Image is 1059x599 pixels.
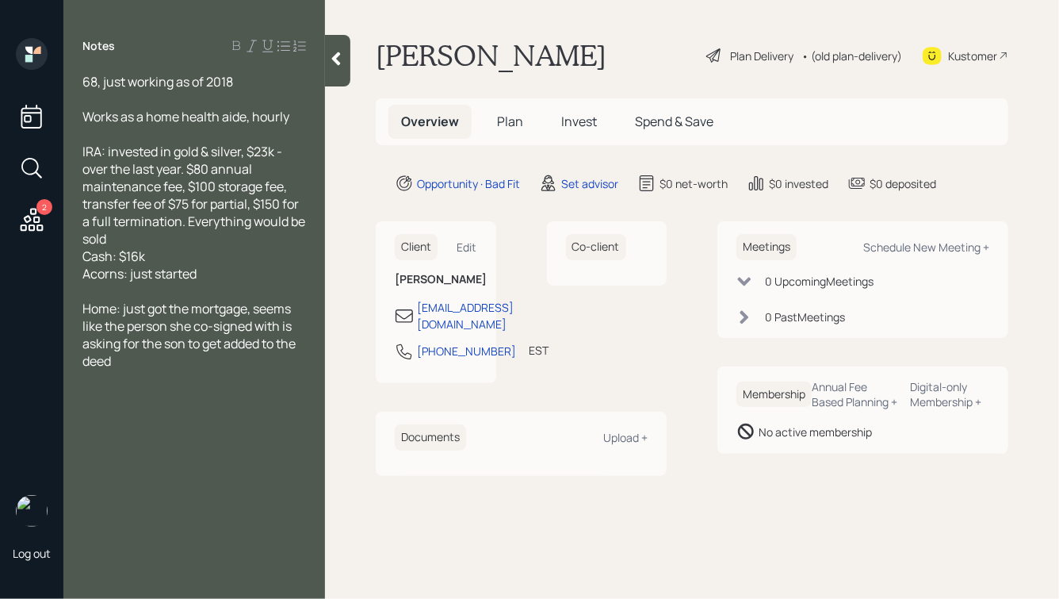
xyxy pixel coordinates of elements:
[497,113,523,130] span: Plan
[603,430,648,445] div: Upload +
[376,38,606,73] h1: [PERSON_NAME]
[863,240,989,255] div: Schedule New Meeting +
[736,382,812,408] h6: Membership
[561,175,618,192] div: Set advisor
[82,248,197,282] span: Cash: $16k Acorns: just started
[765,273,874,290] div: 0 Upcoming Meeting s
[82,73,233,90] span: 68, just working as of 2018
[417,299,514,332] div: [EMAIL_ADDRESS][DOMAIN_NAME]
[801,48,902,64] div: • (old plan-delivery)
[911,379,989,409] div: Digital-only Membership +
[948,48,997,64] div: Kustomer
[635,113,713,130] span: Spend & Save
[395,273,477,286] h6: [PERSON_NAME]
[529,342,549,359] div: EST
[659,175,728,192] div: $0 net-worth
[395,234,438,260] h6: Client
[82,300,298,370] span: Home: just got the mortgage, seems like the person she co-signed with is asking for the son to ge...
[36,199,52,215] div: 2
[561,113,597,130] span: Invest
[765,309,845,325] div: 0 Past Meeting s
[417,175,520,192] div: Opportunity · Bad Fit
[16,495,48,527] img: hunter_neumayer.jpg
[759,424,872,440] div: No active membership
[769,175,828,192] div: $0 invested
[82,108,289,125] span: Works as a home health aide, hourly
[395,424,466,451] h6: Documents
[417,343,516,359] div: [PHONE_NUMBER]
[401,113,459,130] span: Overview
[82,143,308,248] span: IRA: invested in gold & silver, $23k - over the last year. $80 annual maintenance fee, $100 stora...
[457,240,477,255] div: Edit
[82,38,115,54] label: Notes
[870,175,936,192] div: $0 deposited
[736,234,797,260] h6: Meetings
[812,379,898,409] div: Annual Fee Based Planning +
[566,234,626,260] h6: Co-client
[13,546,51,561] div: Log out
[730,48,793,64] div: Plan Delivery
